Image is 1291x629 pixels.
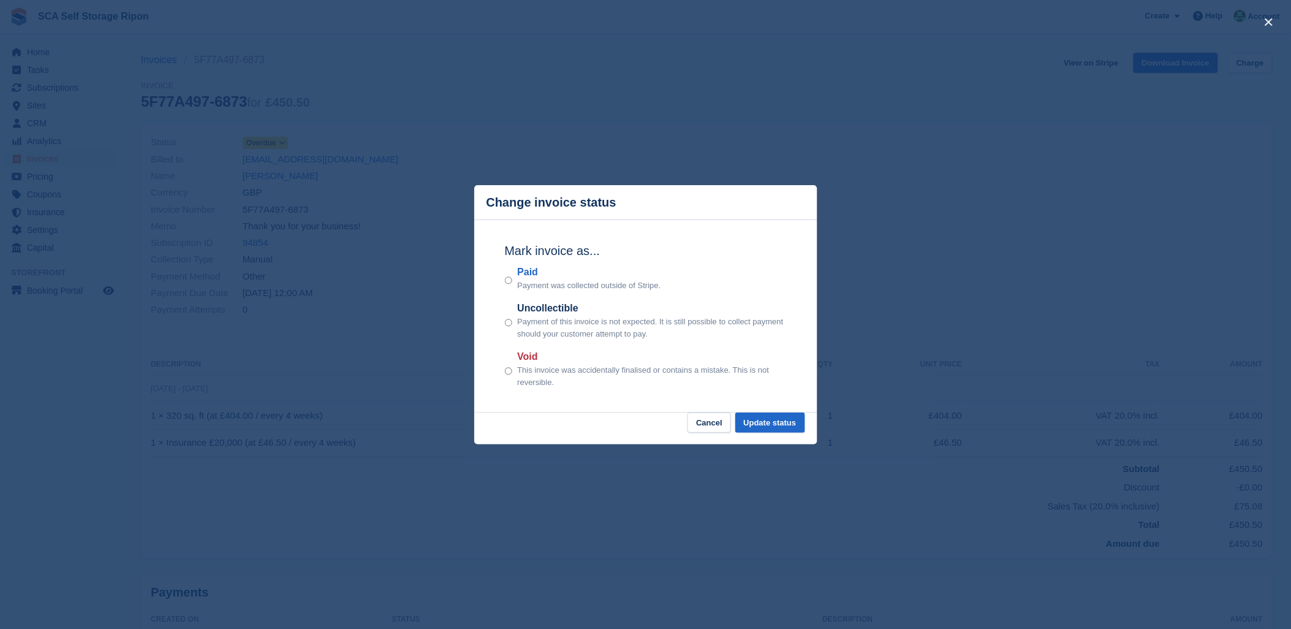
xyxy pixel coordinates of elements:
[517,316,786,340] p: Payment of this invoice is not expected. It is still possible to collect payment should your cust...
[505,242,787,260] h2: Mark invoice as...
[517,349,786,364] label: Void
[517,301,786,316] label: Uncollectible
[517,364,786,388] p: This invoice was accidentally finalised or contains a mistake. This is not reversible.
[486,196,616,210] p: Change invoice status
[517,265,661,280] label: Paid
[517,280,661,292] p: Payment was collected outside of Stripe.
[735,413,805,433] button: Update status
[687,413,731,433] button: Cancel
[1259,12,1279,32] button: close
